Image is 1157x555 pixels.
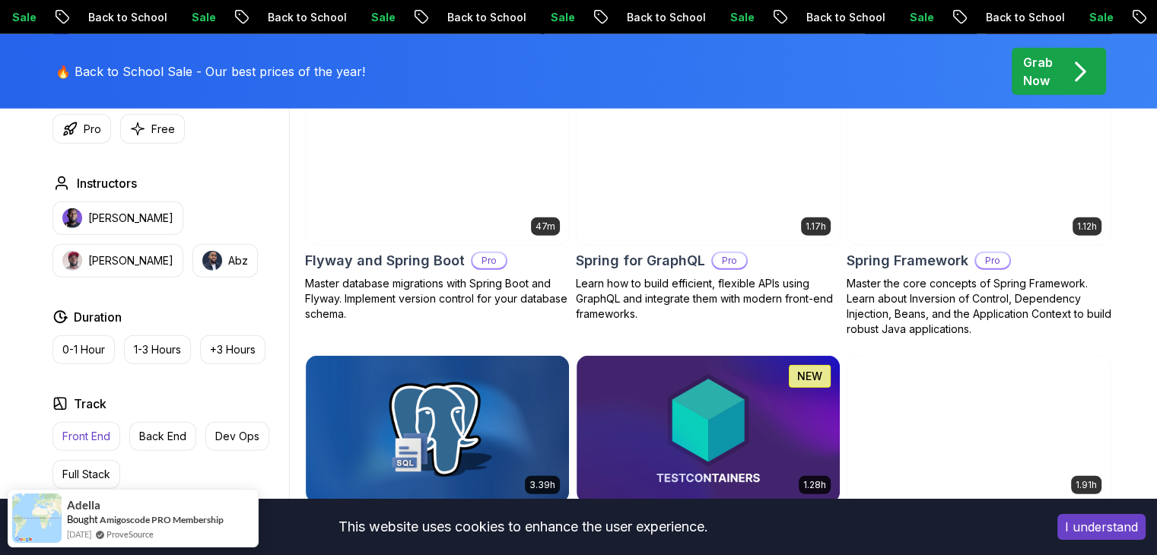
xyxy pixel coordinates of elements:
p: Dev Ops [215,429,259,444]
a: Flyway and Spring Boot card47mFlyway and Spring BootProMaster database migrations with Spring Boo... [305,97,570,322]
p: Back to School [973,10,1076,25]
img: Spring for GraphQL card [577,98,840,246]
p: Free [151,122,175,137]
button: Front End [52,422,120,451]
h2: Track [74,395,106,413]
p: [PERSON_NAME] [88,211,173,226]
div: This website uses cookies to enhance the user experience. [11,510,1035,544]
img: Up and Running with SQL and Databases card [847,356,1111,503]
button: instructor img[PERSON_NAME] [52,201,183,235]
span: [DATE] [67,528,91,541]
img: SQL and Databases Fundamentals card [306,356,569,503]
img: instructor img [62,208,82,228]
h2: Instructors [77,174,137,192]
p: Back to School [434,10,538,25]
h2: Spring for GraphQL [576,250,705,271]
h2: Flyway and Spring Boot [305,250,465,271]
button: 0-1 Hour [52,335,115,364]
p: 1.28h [803,479,826,491]
a: Spring Framework card1.12hSpring FrameworkProMaster the core concepts of Spring Framework. Learn ... [847,97,1111,338]
p: Master database migrations with Spring Boot and Flyway. Implement version control for your databa... [305,276,570,322]
p: Grab Now [1023,53,1053,90]
p: +3 Hours [210,342,256,357]
h2: Spring Framework [847,250,968,271]
button: +3 Hours [200,335,265,364]
p: Sale [358,10,407,25]
p: NEW [797,369,822,384]
p: 1.12h [1077,220,1097,233]
p: Back to School [75,10,179,25]
p: Pro [84,122,101,137]
p: Pro [976,253,1009,268]
span: Adella [67,499,100,512]
p: 1-3 Hours [134,342,181,357]
p: 3.39h [529,479,555,491]
p: Full Stack [62,467,110,482]
p: Back to School [614,10,717,25]
p: Learn how to build efficient, flexible APIs using GraphQL and integrate them with modern front-en... [576,276,841,322]
span: Bought [67,513,98,525]
h2: Duration [74,308,122,326]
p: Front End [62,429,110,444]
button: Free [120,114,185,144]
img: Testcontainers with Java card [577,356,840,503]
p: 47m [536,220,555,233]
button: Accept cookies [1057,514,1146,540]
button: Pro [52,114,111,144]
p: Sale [717,10,766,25]
img: Spring Framework card [847,98,1111,246]
p: 1.17h [806,220,826,233]
p: Back End [139,429,186,444]
button: Dev Ops [205,422,269,451]
p: Back to School [793,10,897,25]
button: Back End [129,422,196,451]
p: 🔥 Back to School Sale - Our best prices of the year! [56,62,365,81]
p: Sale [538,10,586,25]
button: 1-3 Hours [124,335,191,364]
p: Sale [179,10,227,25]
p: Pro [713,253,746,268]
p: 1.91h [1076,479,1097,491]
img: provesource social proof notification image [12,493,62,543]
button: instructor img[PERSON_NAME] [52,244,183,277]
p: [PERSON_NAME] [88,253,173,268]
img: instructor img [202,251,222,271]
p: Sale [1076,10,1125,25]
a: Up and Running with SQL and Databases card1.91hUp and Running with SQL and DatabasesLearn SQL and... [847,355,1111,550]
p: Pro [472,253,506,268]
p: 0-1 Hour [62,342,105,357]
button: instructor imgAbz [192,244,258,277]
a: ProveSource [106,528,154,541]
p: Master the core concepts of Spring Framework. Learn about Inversion of Control, Dependency Inject... [847,276,1111,337]
p: Abz [228,253,248,268]
p: Sale [897,10,946,25]
a: Amigoscode PRO Membership [100,514,224,525]
img: instructor img [62,251,82,271]
button: Full Stack [52,460,120,489]
a: Spring for GraphQL card1.17hSpring for GraphQLProLearn how to build efficient, flexible APIs usin... [576,97,841,322]
p: Back to School [255,10,358,25]
img: Flyway and Spring Boot card [306,98,569,246]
